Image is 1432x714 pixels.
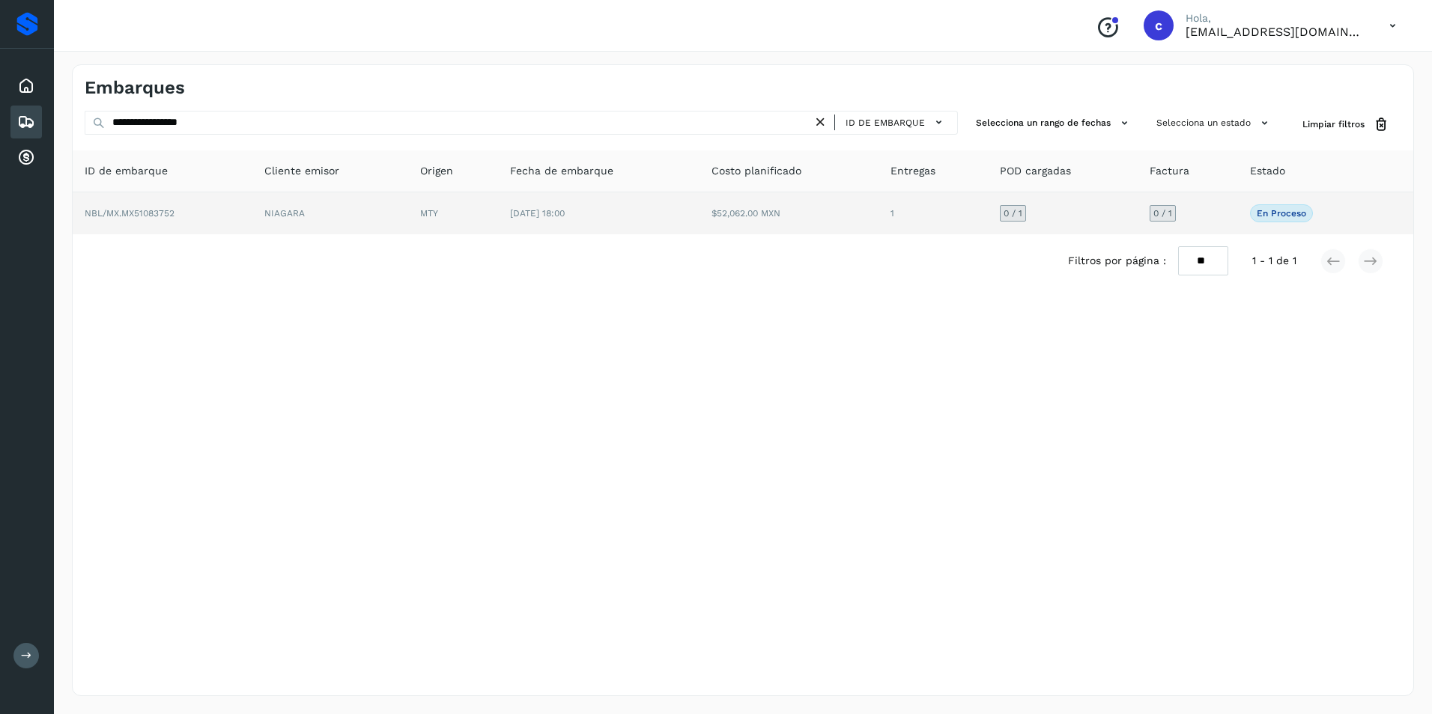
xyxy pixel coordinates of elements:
p: En proceso [1257,208,1306,219]
span: Limpiar filtros [1302,118,1365,131]
span: 0 / 1 [1004,209,1022,218]
span: ID de embarque [85,163,168,179]
td: $52,062.00 MXN [700,192,879,234]
span: 1 - 1 de 1 [1252,253,1296,269]
p: Hola, [1186,12,1365,25]
span: Costo planificado [712,163,801,179]
span: ID de embarque [846,116,925,129]
div: Embarques [10,106,42,138]
span: NBL/MX.MX51083752 [85,208,175,219]
p: cuentasxcobrar@readysolutions.com.mx [1186,25,1365,39]
div: Cuentas por cobrar [10,141,42,174]
span: Entregas [891,163,935,179]
span: Origen [420,163,453,179]
button: Selecciona un rango de fechas [970,111,1138,135]
button: ID de embarque [841,112,951,133]
span: Cliente emisor [264,163,339,179]
span: Factura [1150,163,1189,179]
span: Fecha de embarque [510,163,613,179]
td: NIAGARA [252,192,408,234]
span: [DATE] 18:00 [510,208,565,219]
span: 0 / 1 [1153,209,1172,218]
div: Inicio [10,70,42,103]
button: Limpiar filtros [1290,111,1401,138]
h4: Embarques [85,77,185,99]
td: 1 [879,192,987,234]
span: Estado [1250,163,1285,179]
button: Selecciona un estado [1150,111,1278,135]
td: MTY [408,192,498,234]
span: Filtros por página : [1068,253,1166,269]
span: POD cargadas [1000,163,1071,179]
